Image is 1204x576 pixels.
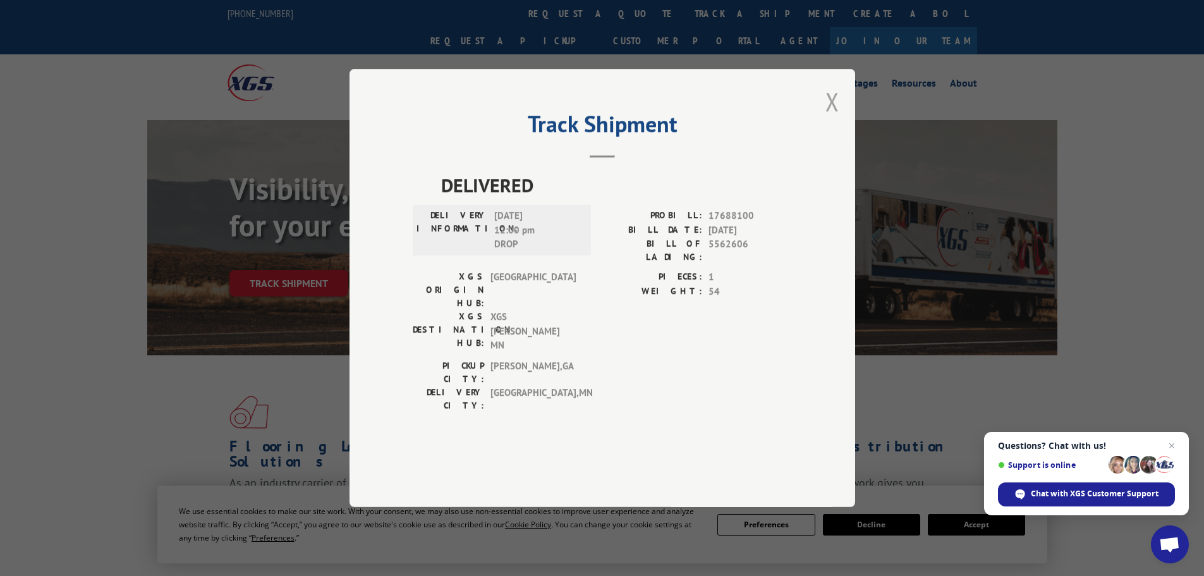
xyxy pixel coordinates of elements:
[602,285,702,299] label: WEIGHT:
[417,209,488,252] label: DELIVERY INFORMATION:
[441,171,792,199] span: DELIVERED
[413,359,484,386] label: PICKUP CITY:
[825,85,839,118] button: Close modal
[1164,438,1179,453] span: Close chat
[1031,488,1158,499] span: Chat with XGS Customer Support
[602,223,702,238] label: BILL DATE:
[708,285,792,299] span: 54
[413,310,484,353] label: XGS DESTINATION HUB:
[490,270,576,310] span: [GEOGRAPHIC_DATA]
[708,237,792,264] span: 5562606
[490,386,576,412] span: [GEOGRAPHIC_DATA] , MN
[708,270,792,285] span: 1
[998,460,1104,470] span: Support is online
[413,386,484,412] label: DELIVERY CITY:
[490,310,576,353] span: XGS [PERSON_NAME] MN
[1151,525,1189,563] div: Open chat
[413,270,484,310] label: XGS ORIGIN HUB:
[494,209,580,252] span: [DATE] 12:00 pm DROP
[998,441,1175,451] span: Questions? Chat with us!
[602,270,702,285] label: PIECES:
[708,209,792,223] span: 17688100
[998,482,1175,506] div: Chat with XGS Customer Support
[708,223,792,238] span: [DATE]
[602,209,702,223] label: PROBILL:
[413,115,792,139] h2: Track Shipment
[490,359,576,386] span: [PERSON_NAME] , GA
[602,237,702,264] label: BILL OF LADING:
